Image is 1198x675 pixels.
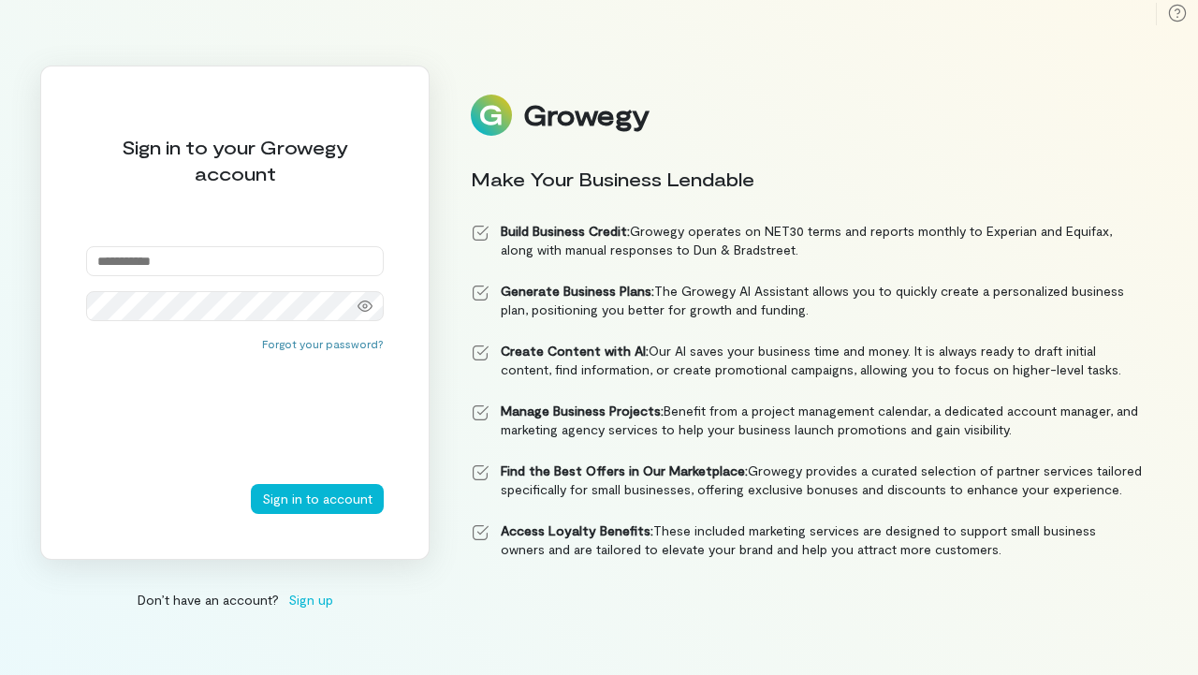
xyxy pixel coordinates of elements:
strong: Build Business Credit: [501,223,630,239]
strong: Access Loyalty Benefits: [501,522,653,538]
li: Our AI saves your business time and money. It is always ready to draft initial content, find info... [471,342,1143,379]
div: Don’t have an account? [40,590,430,609]
li: The Growegy AI Assistant allows you to quickly create a personalized business plan, positioning y... [471,282,1143,319]
strong: Find the Best Offers in Our Marketplace: [501,462,748,478]
div: Growegy [523,99,649,131]
div: Sign in to your Growegy account [86,134,384,186]
li: Benefit from a project management calendar, a dedicated account manager, and marketing agency ser... [471,402,1143,439]
strong: Manage Business Projects: [501,403,664,418]
strong: Generate Business Plans: [501,283,654,299]
button: Forgot your password? [262,336,384,351]
div: Make Your Business Lendable [471,166,1143,192]
li: Growegy operates on NET30 terms and reports monthly to Experian and Equifax, along with manual re... [471,222,1143,259]
strong: Create Content with AI: [501,343,649,359]
button: Sign in to account [251,484,384,514]
img: Logo [471,95,512,136]
li: Growegy provides a curated selection of partner services tailored specifically for small business... [471,462,1143,499]
li: These included marketing services are designed to support small business owners and are tailored ... [471,521,1143,559]
span: Sign up [288,590,333,609]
